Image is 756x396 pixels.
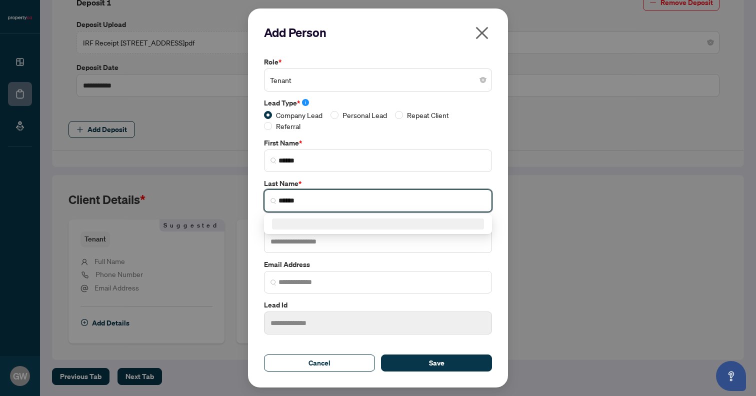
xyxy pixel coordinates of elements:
button: Save [381,354,492,371]
span: close [474,25,490,41]
label: Lead Type [264,97,492,108]
button: Open asap [716,361,746,391]
img: search_icon [270,198,276,204]
label: Lead Id [264,299,492,310]
label: Last Name [264,178,492,189]
span: Personal Lead [338,109,391,120]
img: search_icon [270,157,276,163]
img: search_icon [270,279,276,285]
span: Cancel [308,355,330,371]
span: Repeat Client [403,109,453,120]
button: Cancel [264,354,375,371]
span: close-circle [480,77,486,83]
h2: Add Person [264,24,492,40]
span: Tenant [270,70,486,89]
span: Referral [272,120,304,131]
span: Company Lead [272,109,326,120]
label: Email Address [264,259,492,270]
span: Save [429,355,444,371]
span: info-circle [302,99,309,106]
label: Role [264,56,492,67]
label: First Name [264,137,492,148]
